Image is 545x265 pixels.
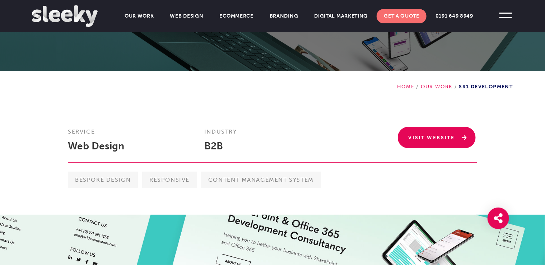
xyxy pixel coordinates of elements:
a: Web Design [68,140,124,152]
a: 0191 649 8949 [428,9,480,23]
span: / [415,84,421,90]
strong: Service [68,128,95,135]
a: Visit Website [398,127,476,148]
a: Digital Marketing [307,9,375,23]
a: Branding [262,9,306,23]
a: Get A Quote [377,9,427,23]
img: Sleeky Web Design Newcastle [32,5,97,27]
a: Our Work [117,9,161,23]
span: Content Management System [201,172,321,188]
span: Bespoke Design [68,172,138,188]
span: Responsive [142,172,197,188]
a: Home [397,84,415,90]
a: Ecommerce [213,9,261,23]
a: B2B [204,140,223,152]
a: Web Design [163,9,211,23]
span: / [453,84,459,90]
a: Our Work [421,84,453,90]
strong: Industry [204,128,237,135]
div: SR1 Development [397,71,513,90]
